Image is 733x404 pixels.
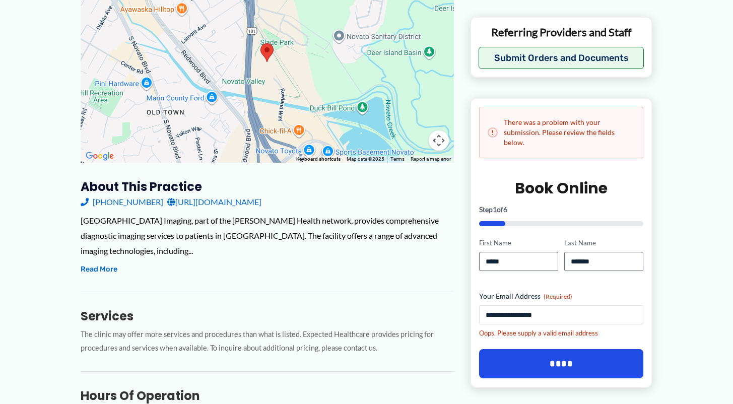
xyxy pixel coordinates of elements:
div: Oops. Please supply a valid email address [479,328,644,338]
label: First Name [479,238,558,248]
h2: There was a problem with your submission. Please review the fields below. [488,117,635,148]
h3: About this practice [81,179,454,194]
p: Step of [479,206,644,213]
div: [GEOGRAPHIC_DATA] Imaging, part of the [PERSON_NAME] Health network, provides comprehensive diagn... [81,213,454,258]
p: Referring Providers and Staff [479,25,644,39]
span: (Required) [544,292,572,300]
a: [PHONE_NUMBER] [81,194,163,210]
a: Terms (opens in new tab) [390,156,405,162]
h3: Hours of Operation [81,388,454,403]
label: Your Email Address [479,291,644,301]
button: Read More [81,263,117,276]
button: Submit Orders and Documents [479,47,644,69]
h3: Services [81,308,454,324]
img: Google [83,150,116,163]
span: 1 [493,205,497,214]
a: Open this area in Google Maps (opens a new window) [83,150,116,163]
span: 6 [503,205,507,214]
button: Keyboard shortcuts [296,156,341,163]
h2: Book Online [479,178,644,198]
p: The clinic may offer more services and procedures than what is listed. Expected Healthcare provid... [81,328,454,355]
a: Report a map error [411,156,451,162]
a: [URL][DOMAIN_NAME] [167,194,261,210]
label: Last Name [564,238,643,248]
span: Map data ©2025 [347,156,384,162]
button: Map camera controls [429,130,449,151]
